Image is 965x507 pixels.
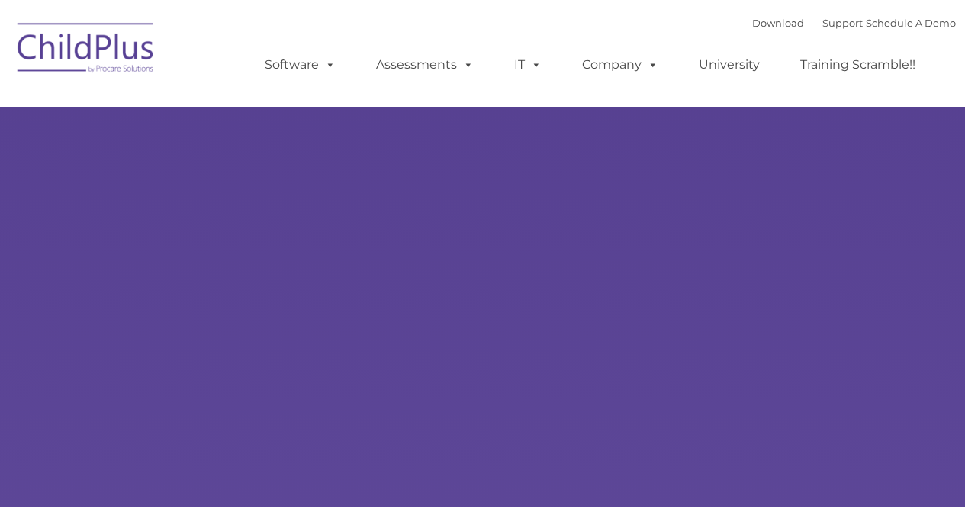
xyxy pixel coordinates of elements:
a: Schedule A Demo [866,17,956,29]
a: Training Scramble!! [785,50,931,80]
img: ChildPlus by Procare Solutions [10,12,162,88]
a: IT [499,50,557,80]
a: Software [249,50,351,80]
a: Download [752,17,804,29]
a: Support [822,17,863,29]
a: Company [567,50,674,80]
font: | [752,17,956,29]
a: University [684,50,775,80]
a: Assessments [361,50,489,80]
